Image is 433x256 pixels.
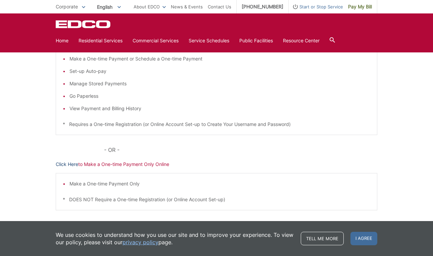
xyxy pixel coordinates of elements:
a: Commercial Services [133,37,179,44]
p: We use cookies to understand how you use our site and to improve your experience. To view our pol... [56,231,294,246]
a: EDCD logo. Return to the homepage. [56,20,111,28]
a: Residential Services [79,37,123,44]
li: Make a One-time Payment Only [69,180,370,187]
p: * DOES NOT Require a One-time Registration (or Online Account Set-up) [63,196,370,203]
a: Public Facilities [239,37,273,44]
a: Resource Center [283,37,320,44]
li: Manage Stored Payments [69,80,370,87]
span: I agree [350,232,377,245]
span: English [92,1,126,12]
a: About EDCO [134,3,166,10]
li: View Payment and Billing History [69,105,370,112]
a: privacy policy [123,239,158,246]
a: News & Events [171,3,203,10]
span: Pay My Bill [348,3,372,10]
a: Tell me more [301,232,344,245]
li: Make a One-time Payment or Schedule a One-time Payment [69,55,370,62]
a: Click Here [56,161,78,168]
li: Go Paperless [69,92,370,100]
a: Contact Us [208,3,231,10]
p: - OR - [104,145,377,155]
p: to Make a One-time Payment Only Online [56,161,377,168]
li: Set-up Auto-pay [69,68,370,75]
a: Service Schedules [189,37,229,44]
a: Home [56,37,68,44]
p: * Requires a One-time Registration (or Online Account Set-up to Create Your Username and Password) [63,121,370,128]
span: Corporate [56,4,78,9]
